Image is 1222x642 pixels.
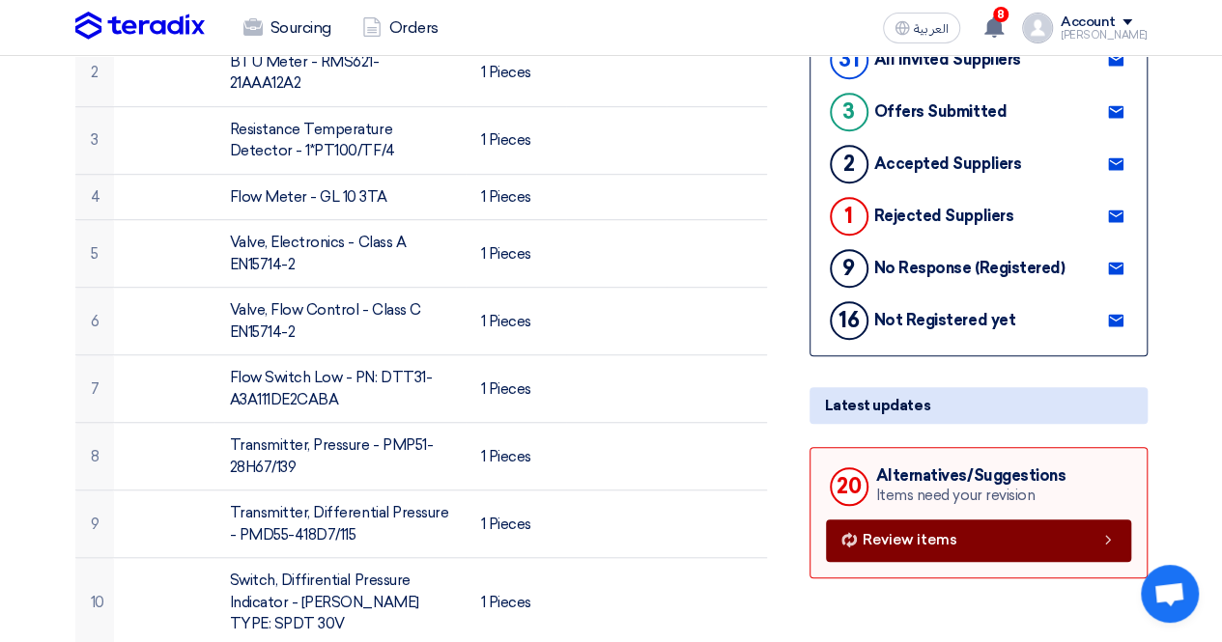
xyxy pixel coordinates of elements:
td: 6 [75,288,114,355]
span: العربية [914,22,949,36]
div: [PERSON_NAME] [1061,30,1148,41]
div: Items need your revision [876,485,1066,507]
div: 1 [830,197,868,236]
td: 1 Pieces [466,39,566,106]
div: 31 [830,41,868,79]
div: Offers Submitted [874,102,1007,121]
div: Rejected Suppliers [874,207,1013,225]
div: Accepted Suppliers [874,154,1021,173]
a: Sourcing [228,7,347,49]
button: العربية [883,13,960,43]
div: Not Registered yet [874,311,1015,329]
div: 20 [830,467,868,506]
img: profile_test.png [1022,13,1053,43]
span: 8 [993,7,1009,22]
td: Flow Switch Low - PN: DTT31-A3A111DE2CABA [214,355,466,423]
td: 8 [75,423,114,490]
td: 1 Pieces [466,355,566,423]
td: 4 [75,174,114,220]
div: 3 [830,93,868,131]
td: Transmitter, Pressure - PMP51-28H67/139 [214,423,466,490]
td: 3 [75,106,114,174]
div: No Response (Registered) [874,259,1065,277]
td: 9 [75,490,114,558]
td: 2 [75,39,114,106]
td: Transmitter, Differential Pressure - PMD55-418D7/115 [214,490,466,558]
td: 1 Pieces [466,288,566,355]
div: 9 [830,249,868,288]
img: Teradix logo [75,12,205,41]
div: Alternatives/Suggestions [876,466,1066,485]
div: 2 [830,145,868,183]
td: 1 Pieces [466,174,566,220]
td: 5 [75,220,114,288]
span: Review items [863,533,957,547]
td: Valve, Electronics - Class A EN15714-2 [214,220,466,288]
div: 16 [830,301,868,340]
td: BTU Meter - RMS621-21AAA12A2 [214,39,466,106]
div: All Invited Suppliers [874,50,1021,69]
div: Latest updates [810,387,1148,424]
a: Orders [347,7,454,49]
div: Open chat [1141,565,1199,623]
a: Review items [826,519,1131,562]
td: 1 Pieces [466,220,566,288]
td: Resistance Temperature Detector - 1*PT100/TF/4 [214,106,466,174]
td: 1 Pieces [466,423,566,490]
td: Valve, Flow Control - Class C EN15714-2 [214,288,466,355]
div: Account [1061,14,1116,31]
td: 1 Pieces [466,106,566,174]
td: 7 [75,355,114,423]
td: Flow Meter - GL 10 3TA [214,174,466,220]
td: 1 Pieces [466,490,566,558]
